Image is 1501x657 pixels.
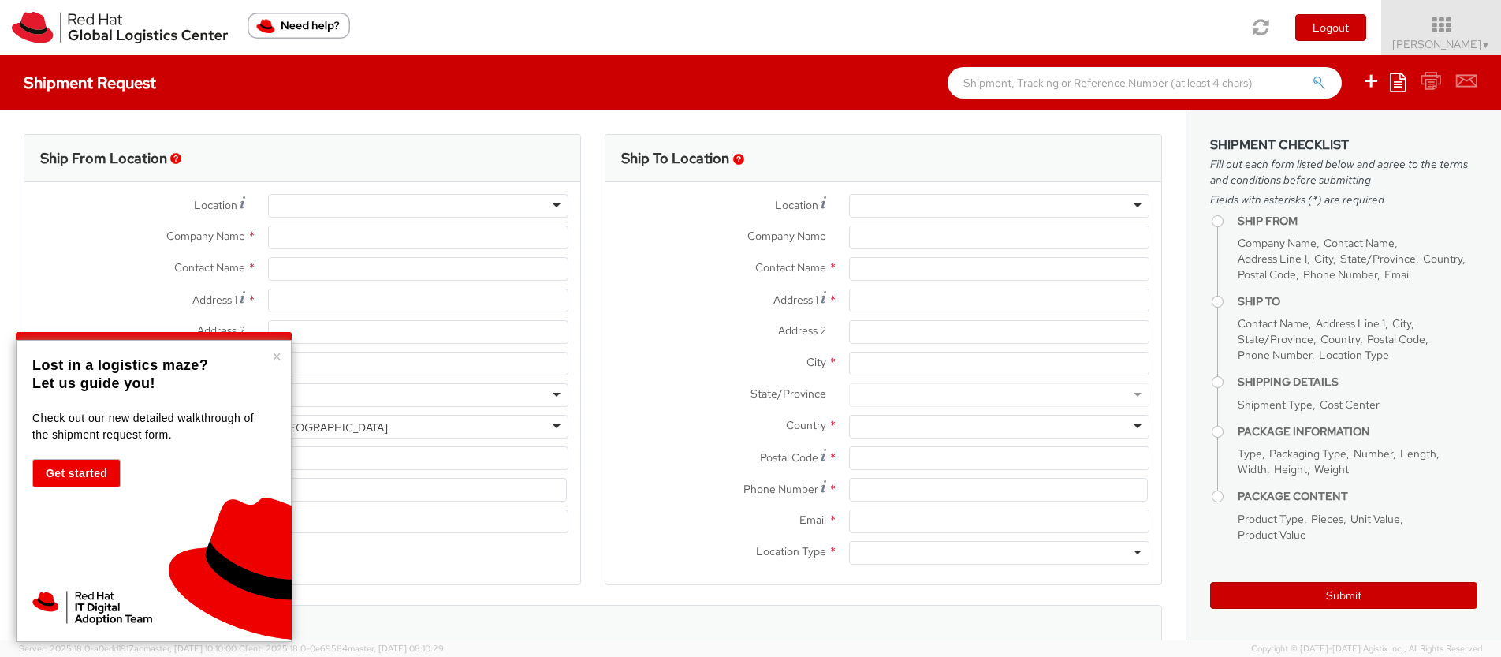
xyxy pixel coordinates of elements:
span: Location [775,198,818,212]
span: Company Name [166,229,245,243]
span: City [1314,252,1333,266]
span: Postal Code [760,450,818,465]
strong: Lost in a logistics maze? [32,357,208,373]
h4: Ship From [1238,215,1477,227]
span: Address Line 1 [1316,316,1385,330]
span: Country [1423,252,1462,266]
span: Email [1384,267,1411,282]
span: State/Province [1238,332,1313,346]
span: Packaging Type [1269,446,1346,461]
span: master, [DATE] 08:10:29 [348,643,444,654]
span: State/Province [1340,252,1416,266]
span: ▼ [1481,39,1491,51]
button: Need help? [248,13,350,39]
span: Phone Number [743,482,818,496]
span: Phone Number [1303,267,1377,282]
button: Submit [1210,582,1477,609]
div: [GEOGRAPHIC_DATA] [277,420,388,435]
span: Product Type [1238,512,1304,526]
p: Check out our new detailed walkthrough of the shipment request form. [32,410,271,443]
strong: Let us guide you! [32,375,155,391]
h4: Ship To [1238,296,1477,308]
h3: Ship To Location [621,151,729,166]
span: Type [1238,446,1262,461]
span: Width [1238,462,1267,476]
span: Unit Value [1350,512,1400,526]
span: Location [194,198,237,212]
span: Shipment Type [1238,398,1313,412]
span: Address 1 [192,293,237,307]
h4: Shipment Request [24,74,156,91]
span: Country [786,418,826,432]
span: City [806,355,826,369]
span: Length [1400,446,1436,461]
span: State/Province [750,386,826,401]
span: Postal Code [1367,332,1425,346]
span: [PERSON_NAME] [1392,37,1491,51]
span: Address Line 1 [1238,252,1307,266]
input: Shipment, Tracking or Reference Number (at least 4 chars) [948,67,1342,99]
span: Address 1 [773,293,818,307]
span: Server: 2025.18.0-a0edd1917ac [19,643,237,654]
span: Address 2 [778,323,826,338]
span: Contact Name [174,260,245,274]
h3: Ship From Location [40,151,167,166]
img: rh-logistics-00dfa346123c4ec078e1.svg [12,12,228,43]
span: Contact Name [1238,316,1309,330]
span: Company Name [747,229,826,243]
span: Fields with asterisks (*) are required [1210,192,1477,207]
span: Pieces [1311,512,1343,526]
h4: Package Information [1238,426,1477,438]
span: Client: 2025.18.0-0e69584 [239,643,444,654]
span: Weight [1314,462,1349,476]
h3: Shipment Checklist [1210,138,1477,152]
span: Address 2 [197,323,245,338]
span: Location Type [756,544,826,558]
span: Copyright © [DATE]-[DATE] Agistix Inc., All Rights Reserved [1251,643,1482,655]
span: Number [1354,446,1393,461]
h4: Package Content [1238,491,1477,502]
span: City [1392,316,1411,330]
h4: Shipping Details [1238,376,1477,388]
button: Get started [32,459,121,487]
span: Cost Center [1320,398,1380,412]
span: Contact Name [1324,236,1395,250]
span: Product Value [1238,528,1306,542]
span: master, [DATE] 10:10:00 [143,643,237,654]
span: Email [799,513,826,527]
span: Height [1274,462,1307,476]
span: Phone Number [1238,348,1312,362]
span: Fill out each form listed below and agree to the terms and conditions before submitting [1210,156,1477,188]
span: Postal Code [1238,267,1296,282]
button: Close [272,349,281,364]
span: Location Type [1319,348,1389,362]
button: Logout [1295,14,1366,41]
span: Company Name [1238,236,1317,250]
span: Country [1320,332,1360,346]
span: Contact Name [755,260,826,274]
